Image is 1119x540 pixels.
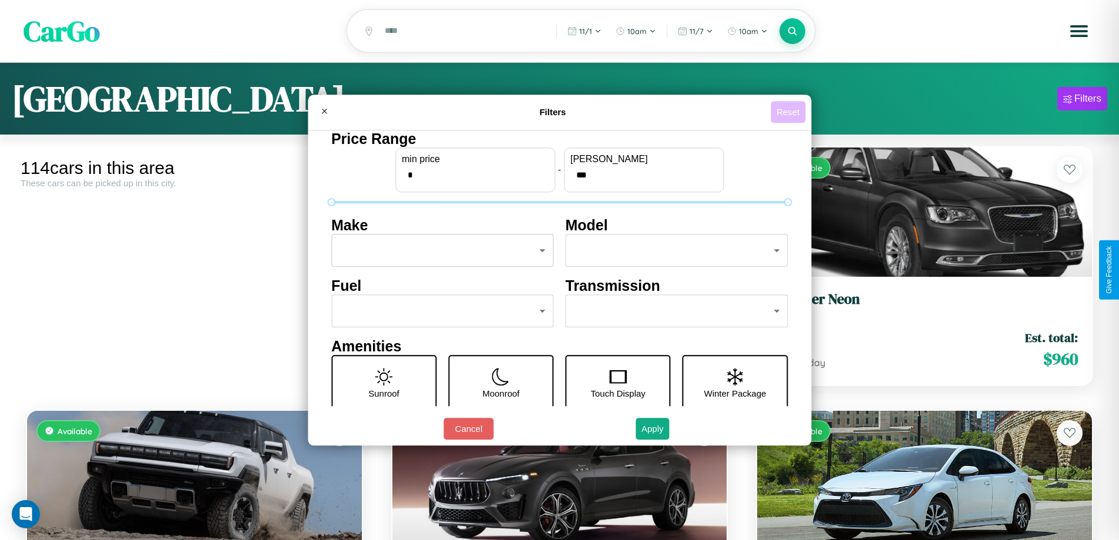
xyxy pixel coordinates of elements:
button: Reset [771,101,805,123]
span: 11 / 7 [690,26,704,36]
h4: Fuel [331,277,554,294]
button: 10am [610,22,662,41]
button: 10am [721,22,774,41]
button: 11/1 [562,22,607,41]
button: 11/7 [672,22,719,41]
h4: Price Range [331,130,788,147]
h3: Chrysler Neon [771,291,1078,308]
div: Open Intercom Messenger [12,500,40,528]
p: Winter Package [704,385,767,401]
span: Est. total: [1025,329,1078,346]
span: $ 960 [1043,347,1078,371]
p: Moonroof [482,385,519,401]
a: Chrysler Neon2014 [771,291,1078,320]
h4: Amenities [331,338,788,355]
h4: Filters [335,107,771,117]
p: - [558,162,561,177]
div: Give Feedback [1105,246,1113,294]
p: Sunroof [368,385,399,401]
span: 11 / 1 [579,26,592,36]
span: / day [801,357,825,368]
div: These cars can be picked up in this city. [21,178,368,188]
div: 114 cars in this area [21,158,368,178]
span: 10am [739,26,758,36]
h4: Model [566,217,788,234]
label: [PERSON_NAME] [570,154,717,165]
button: Open menu [1063,15,1096,48]
h4: Make [331,217,554,234]
h4: Transmission [566,277,788,294]
p: Touch Display [590,385,645,401]
span: CarGo [23,12,100,51]
h1: [GEOGRAPHIC_DATA] [12,75,345,123]
span: 10am [627,26,647,36]
button: Filters [1057,87,1107,110]
span: Available [58,426,92,436]
button: Cancel [443,418,493,440]
div: Filters [1074,93,1101,105]
label: min price [402,154,549,165]
button: Apply [636,418,670,440]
